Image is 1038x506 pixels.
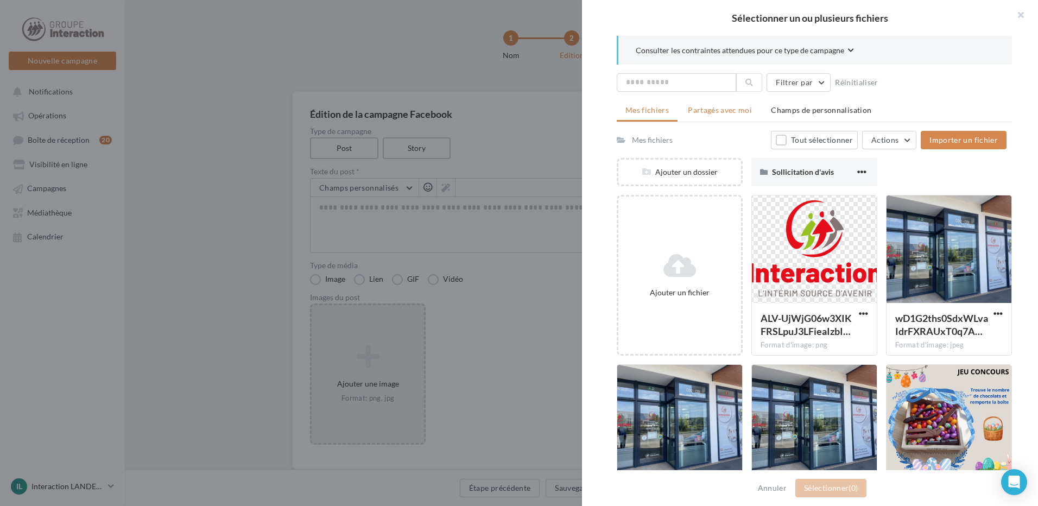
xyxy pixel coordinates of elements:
[871,135,898,144] span: Actions
[929,135,998,144] span: Importer un fichier
[625,105,669,115] span: Mes fichiers
[767,73,831,92] button: Filtrer par
[771,131,858,149] button: Tout sélectionner
[771,105,871,115] span: Champs de personnalisation
[772,167,834,176] span: Sollicitation d'avis
[761,312,852,337] span: ALV-UjWjG06w3XIKFRSLpuJ3LFieaIzbIrvGYV_4NEs9u7R7zkta-SkP
[921,131,1007,149] button: Importer un fichier
[636,45,844,56] span: Consulter les contraintes attendues pour ce type de campagne
[688,105,752,115] span: Partagés avec moi
[599,13,1021,23] h2: Sélectionner un ou plusieurs fichiers
[895,340,1003,350] div: Format d'image: jpeg
[623,287,737,298] div: Ajouter un fichier
[895,312,988,337] span: wD1G2ths0SdxWLvaIdrFXRAUxT0q7AZBy6i80HMcOvxyQeml-Hmu9HiYSEyKl0HvCazhCWtvaT3_SqabQw=s0
[632,135,673,146] div: Mes fichiers
[761,340,868,350] div: Format d'image: png
[1001,469,1027,495] div: Open Intercom Messenger
[618,167,741,178] div: Ajouter un dossier
[862,131,916,149] button: Actions
[754,482,791,495] button: Annuler
[831,76,883,89] button: Réinitialiser
[795,479,866,497] button: Sélectionner(0)
[636,45,854,58] button: Consulter les contraintes attendues pour ce type de campagne
[849,483,858,492] span: (0)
